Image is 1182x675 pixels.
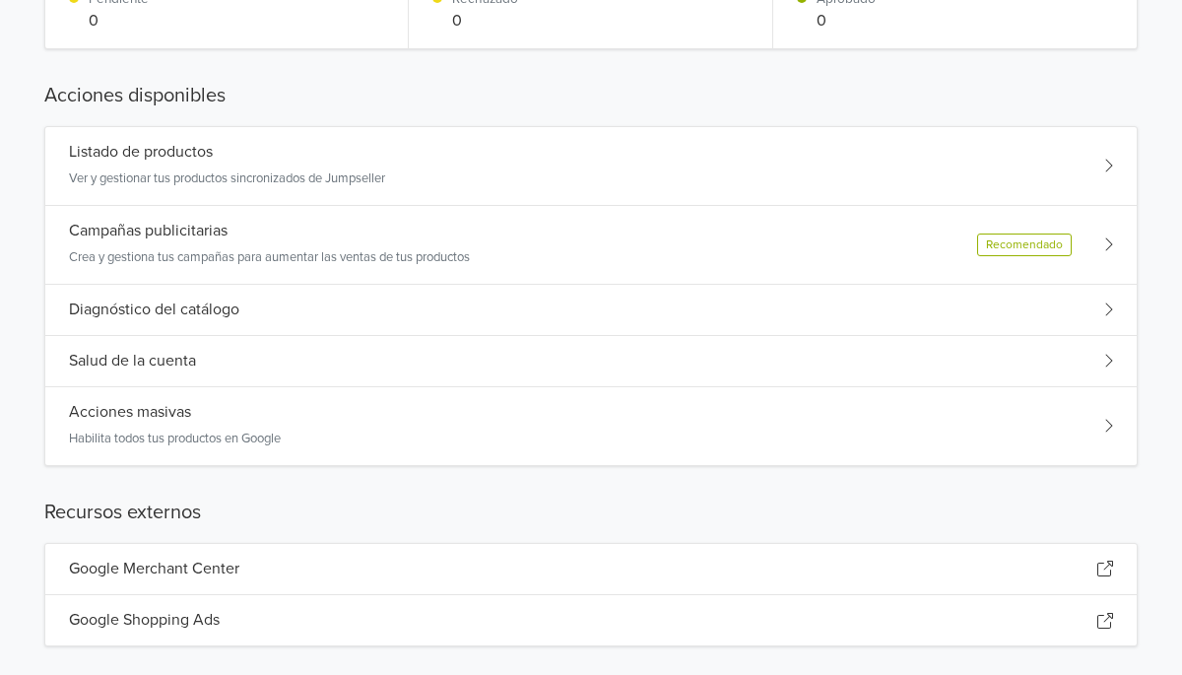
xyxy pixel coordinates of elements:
[69,352,196,371] h5: Salud de la cuenta
[44,81,1138,110] h5: Acciones disponibles
[452,9,518,33] p: 0
[45,544,1137,595] div: Google Merchant Center
[69,611,220,630] h5: Google Shopping Ads
[69,560,239,578] h5: Google Merchant Center
[69,143,213,162] h5: Listado de productos
[45,206,1137,285] div: Campañas publicitariasCrea y gestiona tus campañas para aumentar las ventas de tus productosRecom...
[45,285,1137,336] div: Diagnóstico del catálogo
[45,336,1137,387] div: Salud de la cuenta
[44,498,1138,527] h5: Recursos externos
[45,127,1137,206] div: Listado de productosVer y gestionar tus productos sincronizados de Jumpseller
[69,248,470,268] p: Crea y gestiona tus campañas para aumentar las ventas de tus productos
[977,234,1072,256] div: Recomendado
[45,595,1137,645] div: Google Shopping Ads
[69,301,239,319] h5: Diagnóstico del catálogo
[817,9,876,33] p: 0
[69,169,385,189] p: Ver y gestionar tus productos sincronizados de Jumpseller
[69,222,228,240] h5: Campañas publicitarias
[89,9,149,33] p: 0
[45,387,1137,465] div: Acciones masivasHabilita todos tus productos en Google
[69,430,281,449] p: Habilita todos tus productos en Google
[69,403,191,422] h5: Acciones masivas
